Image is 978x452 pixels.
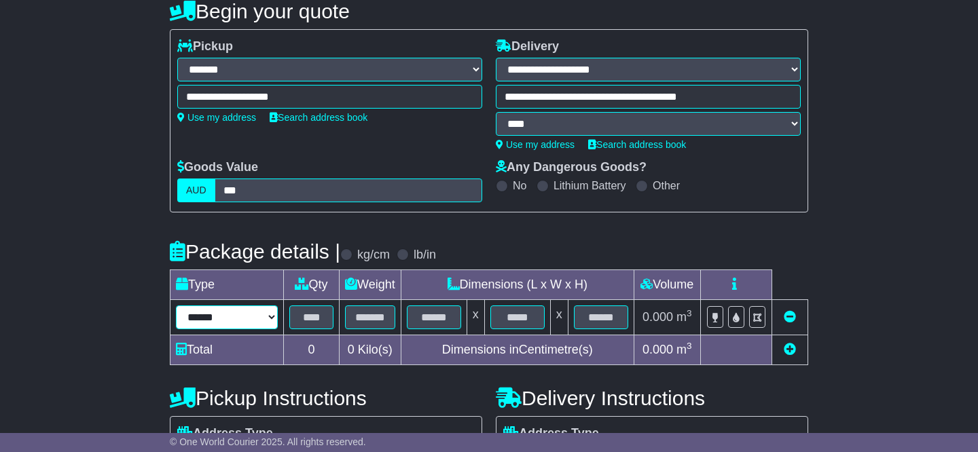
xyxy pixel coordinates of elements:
label: kg/cm [357,248,390,263]
td: 0 [284,335,340,365]
label: Other [653,179,680,192]
a: Search address book [270,112,367,123]
td: Dimensions in Centimetre(s) [401,335,634,365]
td: Weight [340,270,401,300]
sup: 3 [687,341,692,351]
sup: 3 [687,308,692,318]
label: Address Type [177,426,273,441]
td: x [550,300,568,335]
td: Total [170,335,284,365]
span: 0.000 [642,310,673,324]
a: Use my address [496,139,575,150]
td: Qty [284,270,340,300]
a: Use my address [177,112,256,123]
td: Dimensions (L x W x H) [401,270,634,300]
label: Lithium Battery [554,179,626,192]
label: Address Type [503,426,599,441]
a: Remove this item [784,310,796,324]
span: © One World Courier 2025. All rights reserved. [170,436,366,447]
td: Type [170,270,284,300]
td: x [467,300,484,335]
label: lb/in [414,248,436,263]
span: m [676,343,692,356]
h4: Delivery Instructions [496,387,808,409]
label: Delivery [496,39,559,54]
label: No [513,179,526,192]
h4: Pickup Instructions [170,387,482,409]
span: 0.000 [642,343,673,356]
td: Kilo(s) [340,335,401,365]
td: Volume [634,270,700,300]
label: AUD [177,178,215,202]
label: Any Dangerous Goods? [496,160,647,175]
label: Pickup [177,39,233,54]
span: m [676,310,692,324]
label: Goods Value [177,160,258,175]
h4: Package details | [170,240,340,263]
a: Add new item [784,343,796,356]
a: Search address book [588,139,686,150]
span: 0 [348,343,355,356]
